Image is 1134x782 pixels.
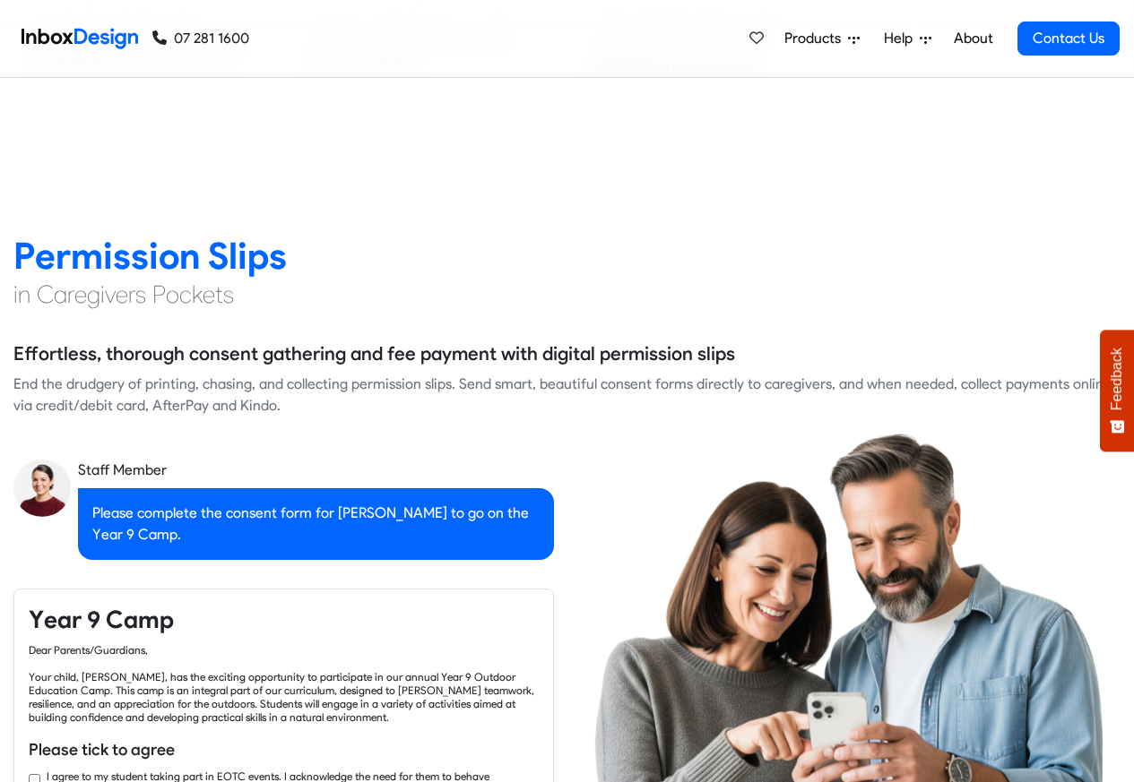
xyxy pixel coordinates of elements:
[152,28,249,49] a: 07 281 1600
[1017,21,1120,56] a: Contact Us
[13,279,1121,311] h4: in Caregivers Pockets
[13,460,71,517] img: staff_avatar.png
[884,28,920,49] span: Help
[784,28,848,49] span: Products
[1100,330,1134,451] button: Feedback - Show survey
[29,643,539,724] div: Dear Parents/Guardians, Your child, [PERSON_NAME], has the exciting opportunity to participate in...
[777,21,867,56] a: Products
[29,738,539,761] h6: Please tick to agree
[877,21,939,56] a: Help
[29,604,539,636] h4: Year 9 Camp
[78,488,554,560] div: Please complete the consent form for [PERSON_NAME] to go on the Year 9 Camp.
[13,340,735,367] h5: Effortless, thorough consent gathering and fee payment with digital permission slips
[13,233,1121,279] h2: Permission Slips
[1109,348,1125,410] span: Feedback
[13,374,1121,417] div: End the drudgery of printing, chasing, and collecting permission slips. Send smart, beautiful con...
[78,460,554,481] div: Staff Member
[948,21,998,56] a: About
